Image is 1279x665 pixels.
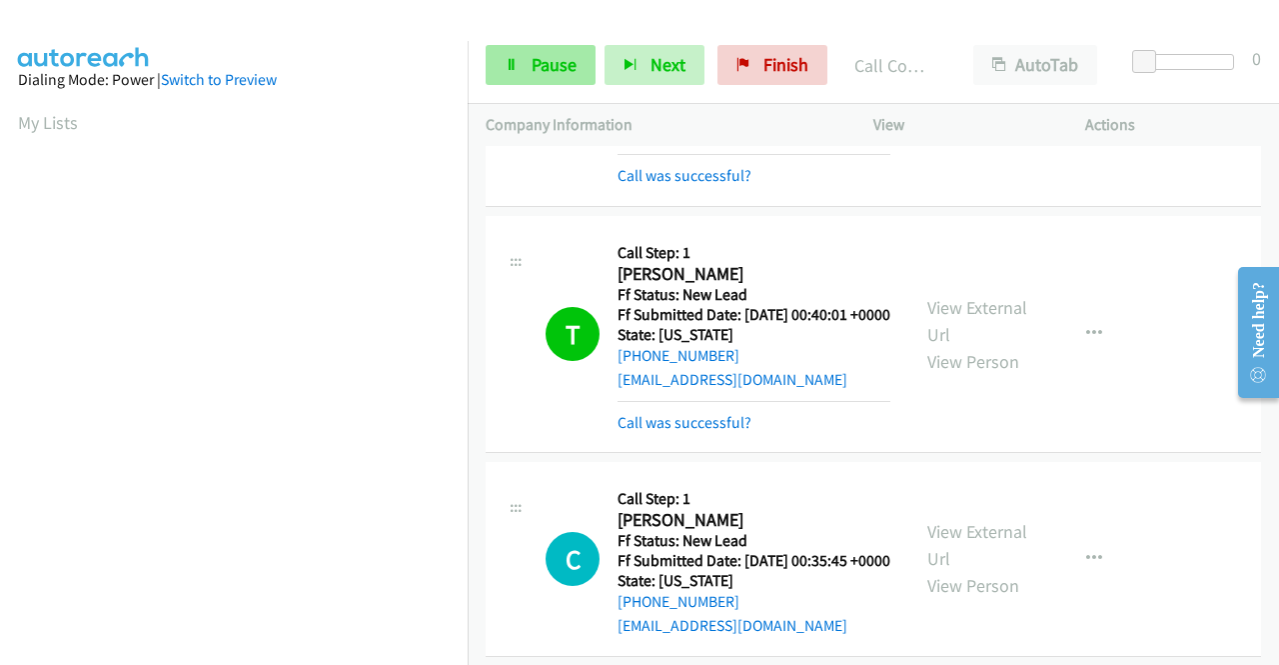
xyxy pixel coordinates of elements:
p: Call Completed [854,52,937,79]
h5: Ff Status: New Lead [618,285,890,305]
h2: [PERSON_NAME] [618,263,884,286]
h2: [PERSON_NAME] [618,509,884,532]
a: [PHONE_NUMBER] [618,346,739,365]
span: Next [650,53,685,76]
button: AutoTab [973,45,1097,85]
h5: Ff Submitted Date: [DATE] 00:35:45 +0000 [618,551,890,571]
div: 0 [1252,45,1261,72]
button: Next [605,45,704,85]
p: Company Information [486,113,837,137]
h5: Ff Submitted Date: [DATE] 00:40:01 +0000 [618,305,890,325]
a: [EMAIL_ADDRESS][DOMAIN_NAME] [618,616,847,635]
h5: Call Step: 1 [618,489,890,509]
h5: Call Step: 1 [618,243,890,263]
h1: T [546,307,600,361]
a: View Person [927,574,1019,597]
div: Dialing Mode: Power | [18,68,450,92]
h5: State: [US_STATE] [618,571,890,591]
a: View Person [927,350,1019,373]
a: Pause [486,45,596,85]
a: View External Url [927,520,1027,570]
a: My Lists [18,111,78,134]
span: Finish [763,53,808,76]
h5: State: [US_STATE] [618,325,890,345]
a: Finish [717,45,827,85]
a: Call was successful? [618,413,751,432]
iframe: Resource Center [1222,253,1279,412]
a: [PHONE_NUMBER] [618,592,739,611]
a: View External Url [927,296,1027,346]
h1: C [546,532,600,586]
span: Pause [532,53,577,76]
p: Actions [1085,113,1261,137]
p: View [873,113,1049,137]
a: Call was successful? [618,166,751,185]
a: Switch to Preview [161,70,277,89]
a: [EMAIL_ADDRESS][DOMAIN_NAME] [618,370,847,389]
h5: Ff Status: New Lead [618,531,890,551]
